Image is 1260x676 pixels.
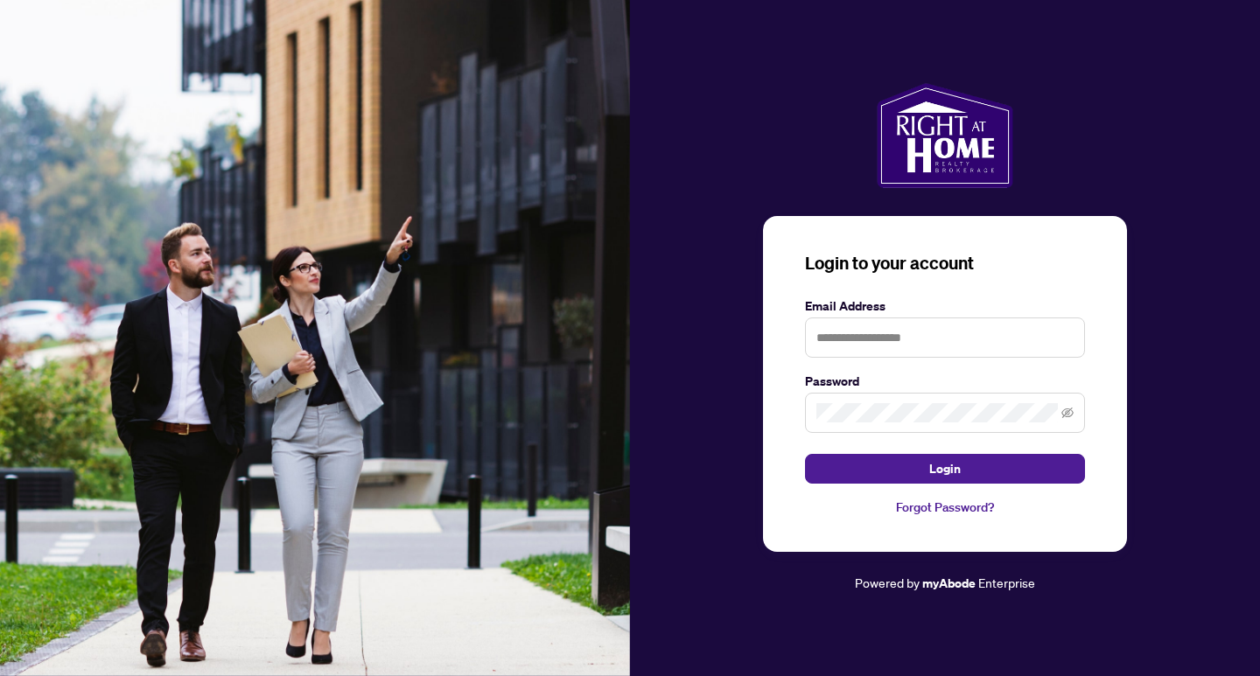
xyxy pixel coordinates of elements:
span: eye-invisible [1061,407,1074,419]
span: Enterprise [978,575,1035,590]
span: Login [929,455,961,483]
label: Email Address [805,296,1085,316]
a: Forgot Password? [805,498,1085,517]
button: Login [805,454,1085,484]
label: Password [805,372,1085,391]
a: myAbode [922,574,976,593]
h3: Login to your account [805,251,1085,275]
img: ma-logo [877,83,1012,188]
span: Powered by [855,575,920,590]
